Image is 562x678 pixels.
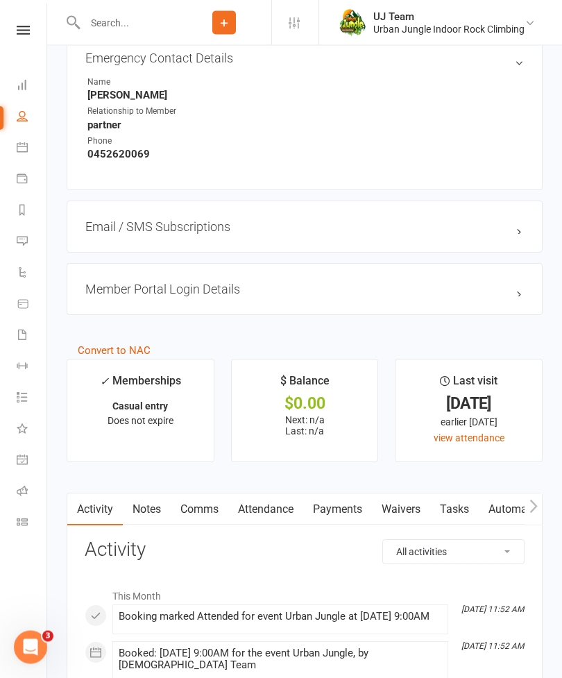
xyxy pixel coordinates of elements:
a: Class kiosk mode [17,508,48,539]
a: General attendance kiosk mode [17,446,48,477]
strong: 0452620069 [87,149,524,161]
a: Activity [67,494,123,526]
a: Comms [171,494,228,526]
a: Automations [479,494,561,526]
strong: [PERSON_NAME] [87,90,524,102]
input: Search... [80,13,177,33]
a: Product Sales [17,289,48,321]
div: Phone [87,135,202,149]
h3: Activity [85,540,525,561]
strong: Casual entry [112,401,168,412]
a: Convert to NAC [78,345,151,357]
div: Last visit [440,373,497,398]
a: Calendar [17,133,48,164]
div: Name [87,76,202,90]
a: People [17,102,48,133]
div: Urban Jungle Indoor Rock Climbing [373,23,525,35]
a: view attendance [434,433,504,444]
h3: Email / SMS Subscriptions [85,220,524,235]
iframe: Intercom live chat [14,631,47,664]
i: [DATE] 11:52 AM [461,642,524,652]
h3: Emergency Contact Details [85,51,524,66]
a: What's New [17,414,48,446]
i: [DATE] 11:52 AM [461,605,524,615]
a: Payments [303,494,372,526]
div: UJ Team [373,10,525,23]
div: Booking marked Attended for event Urban Jungle at [DATE] 9:00AM [119,611,442,623]
span: Does not expire [108,416,173,427]
a: Reports [17,196,48,227]
a: Notes [123,494,171,526]
a: Dashboard [17,71,48,102]
span: 3 [42,631,53,642]
i: ✓ [100,375,109,389]
div: earlier [DATE] [408,415,529,430]
div: Relationship to Member [87,105,202,119]
div: Booked: [DATE] 9:00AM for the event Urban Jungle, by [DEMOGRAPHIC_DATA] Team [119,648,442,672]
a: Roll call kiosk mode [17,477,48,508]
a: Tasks [430,494,479,526]
a: Waivers [372,494,430,526]
p: Next: n/a Last: n/a [244,415,366,437]
h3: Member Portal Login Details [85,282,524,297]
li: This Month [85,582,525,604]
div: Memberships [100,373,181,398]
strong: partner [87,119,524,132]
img: thumb_image1578111135.png [339,9,366,37]
div: [DATE] [408,397,529,412]
div: $ Balance [280,373,330,398]
a: Attendance [228,494,303,526]
a: Payments [17,164,48,196]
div: $0.00 [244,397,366,412]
